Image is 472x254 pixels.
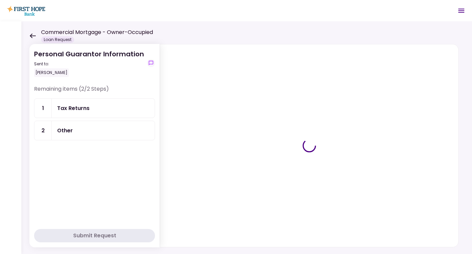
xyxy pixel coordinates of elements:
[34,229,155,242] button: Submit Request
[453,3,469,19] button: Open menu
[57,104,90,112] div: Tax Returns
[34,121,52,140] div: 2
[34,85,155,98] div: Remaining items (2/2 Steps)
[34,121,155,140] a: 2Other
[34,68,69,77] div: [PERSON_NAME]
[34,61,144,67] div: Sent to:
[41,28,153,36] h1: Commercial Mortgage - Owner-Occupied
[34,98,155,118] a: 1Tax Returns
[73,232,116,240] div: Submit Request
[34,99,52,118] div: 1
[34,49,144,77] div: Personal Guarantor Information
[57,126,73,135] div: Other
[147,59,155,67] button: show-messages
[41,36,74,43] div: Loan Request
[7,6,45,16] img: Partner icon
